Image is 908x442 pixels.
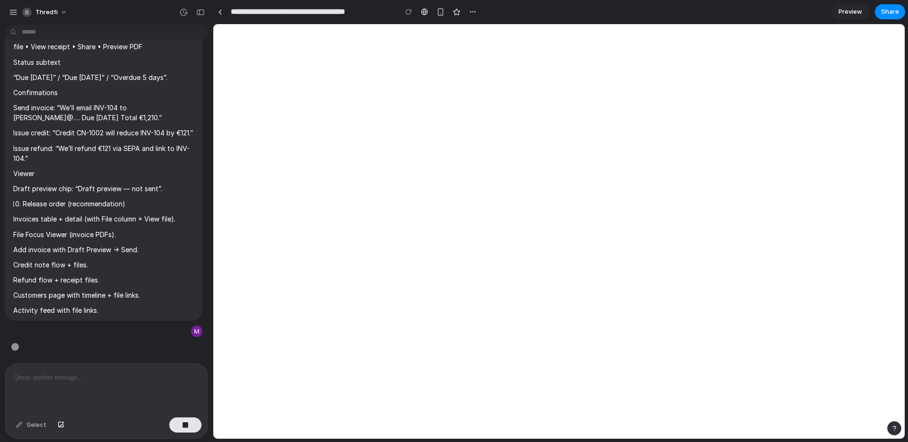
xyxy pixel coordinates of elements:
[13,260,194,270] p: Credit note flow + files.
[13,275,194,285] p: Refund flow + receipt files.
[23,199,194,209] li: Release order (recommendation)
[35,8,58,17] span: thredfi
[13,230,194,239] p: File Focus Viewer (invoice PDFs).
[13,214,194,224] p: Invoices table + detail (with File column + View file).
[13,57,194,67] p: Status subtext
[13,72,194,82] p: “Due [DATE]” / “Due [DATE]” / “Overdue 5 days”.
[13,128,194,138] p: Issue credit: “Credit CN-1002 will reduce INV-104 by €121.”
[18,5,72,20] button: thredfi
[13,168,194,178] p: Viewer
[13,305,194,315] p: Activity feed with file links.
[13,88,194,97] p: Confirmations
[838,7,862,17] span: Preview
[13,290,194,300] p: Customers page with timeline + file links.
[13,245,194,255] p: Add invoice with Draft Preview → Send.
[831,4,869,19] a: Preview
[13,143,194,163] p: Issue refund: “We’ll refund €121 via SEPA and link to INV-104.”
[881,7,899,17] span: Share
[13,32,194,52] p: Add invoice • Create credit note • Issue refund • View file • View receipt • Share • Preview PDF
[875,4,905,19] button: Share
[13,184,194,194] p: Draft preview chip: “Draft preview — not sent”.
[13,103,194,123] p: Send invoice: “We’ll email INV-104 to [PERSON_NAME]@…. Due [DATE] Total €1,210.”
